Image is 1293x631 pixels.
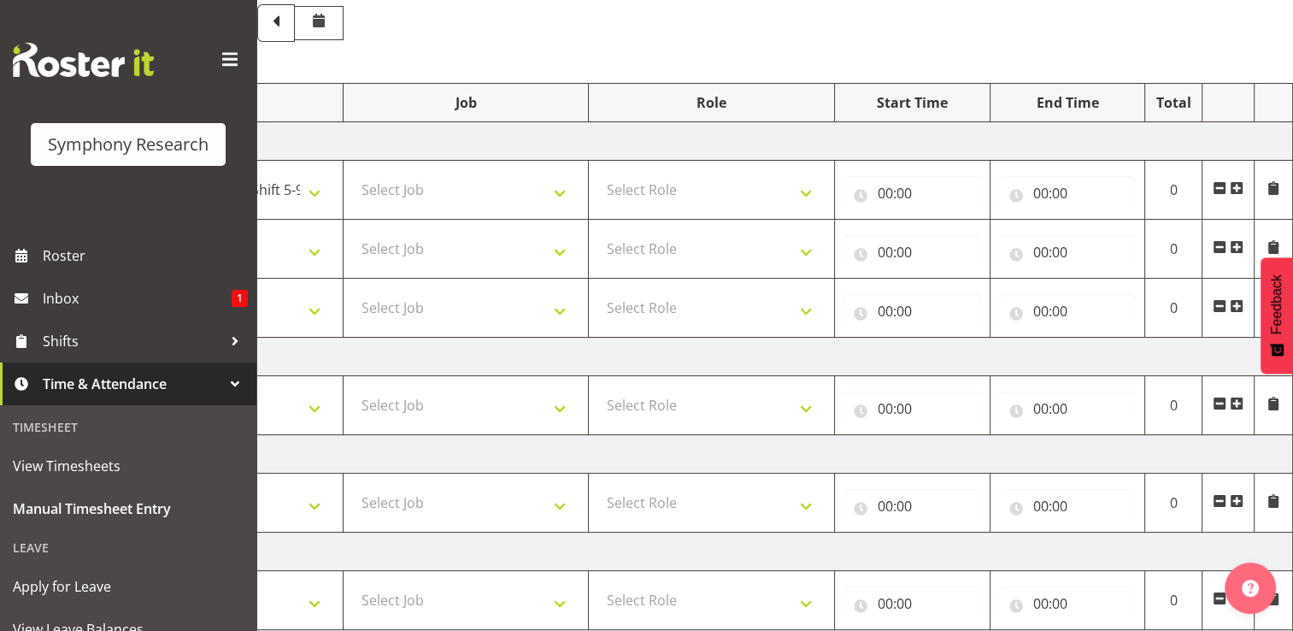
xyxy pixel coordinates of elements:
td: 0 [1145,279,1202,338]
div: Role [597,92,826,113]
input: Click to select... [999,176,1137,210]
span: Inbox [43,286,232,311]
td: [DATE] [97,338,1293,376]
span: Feedback [1269,274,1284,334]
input: Click to select... [843,235,981,269]
input: Click to select... [999,587,1137,621]
td: 0 [1145,474,1202,533]
div: Symphony Research [48,132,209,157]
td: 0 [1145,571,1202,630]
td: 0 [1145,220,1202,279]
span: Apply for Leave [13,574,244,599]
div: Leave [4,530,252,565]
input: Click to select... [843,587,981,621]
img: help-xxl-2.png [1242,580,1259,597]
div: Total [1154,92,1193,113]
a: Apply for Leave [4,565,252,608]
td: 0 [1145,376,1202,435]
input: Click to select... [843,176,981,210]
span: 1 [232,290,248,307]
span: Time & Attendance [43,371,222,397]
div: End Time [999,92,1137,113]
input: Click to select... [999,294,1137,328]
td: [DATE] [97,435,1293,474]
div: Timesheet [4,410,252,445]
td: [DATE] [97,122,1293,161]
input: Click to select... [999,235,1137,269]
td: 0 [1145,161,1202,220]
div: Job [352,92,580,113]
span: Roster [43,243,248,268]
span: View Timesheets [13,453,244,479]
div: Start Time [843,92,981,113]
img: Rosterit website logo [13,43,154,77]
input: Click to select... [843,392,981,426]
a: Manual Timesheet Entry [4,487,252,530]
span: Manual Timesheet Entry [13,496,244,522]
td: [DATE] [97,533,1293,571]
button: Feedback - Show survey [1261,257,1293,374]
input: Click to select... [843,294,981,328]
a: View Timesheets [4,445,252,487]
input: Click to select... [843,489,981,523]
input: Click to select... [999,392,1137,426]
input: Click to select... [999,489,1137,523]
span: Shifts [43,328,222,354]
